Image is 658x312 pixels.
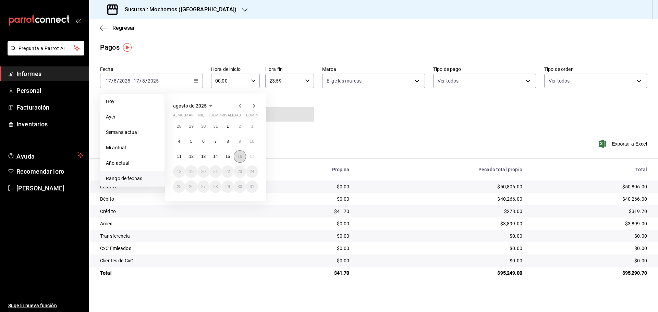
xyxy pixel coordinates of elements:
[173,103,207,109] font: agosto de 2025
[100,221,112,226] font: Amex
[549,78,570,84] font: Ver todos
[222,113,241,117] font: rivalizar
[201,169,206,174] font: 20
[544,66,574,72] font: Tipo de orden
[189,169,193,174] font: 19
[106,145,126,150] font: Mi actual
[177,169,181,174] font: 18
[634,258,647,263] font: $0.00
[237,169,242,174] font: 23
[213,124,218,129] abbr: 31 de julio de 2025
[234,150,246,163] button: 16 de agosto de 2025
[16,87,41,94] font: Personal
[173,113,193,120] abbr: lunes
[209,135,221,148] button: 7 de agosto de 2025
[189,124,193,129] abbr: 29 de julio de 2025
[100,25,135,31] button: Regresar
[178,139,180,144] font: 4
[173,113,193,117] font: almuerzo
[16,70,41,77] font: Informes
[100,233,130,239] font: Transferencia
[117,78,119,84] font: /
[222,180,234,193] button: 29 de agosto de 2025
[226,169,230,174] font: 22
[213,169,218,174] font: 21
[177,154,181,159] font: 11
[177,124,181,129] abbr: 28 de julio de 2025
[246,165,258,178] button: 24 de agosto de 2025
[209,113,250,117] font: [DEMOGRAPHIC_DATA]
[213,154,218,159] abbr: 14 de agosto de 2025
[622,184,647,189] font: $50,806.00
[185,113,193,117] font: mar
[16,104,49,111] font: Facturación
[125,6,236,13] font: Sucursal: Mochomos ([GEOGRAPHIC_DATA])
[246,180,258,193] button: 31 de agosto de 2025
[237,154,242,159] font: 16
[438,78,459,84] font: Ver todos
[100,270,112,276] font: Total
[510,246,522,251] font: $0.00
[504,209,522,214] font: $278.00
[189,184,193,189] abbr: 26 de agosto de 2025
[250,139,254,144] abbr: 10 de agosto de 2025
[237,184,242,189] abbr: 30 de agosto de 2025
[189,184,193,189] font: 26
[237,169,242,174] abbr: 23 de agosto de 2025
[131,78,133,84] font: -
[173,165,185,178] button: 18 de agosto de 2025
[239,124,241,129] abbr: 2 de agosto de 2025
[8,41,84,55] button: Pregunta a Parrot AI
[222,113,241,120] abbr: viernes
[222,120,234,133] button: 1 de agosto de 2025
[433,66,461,72] font: Tipo de pago
[189,169,193,174] abbr: 19 de agosto de 2025
[497,196,522,202] font: $40,266.00
[185,120,197,133] button: 29 de julio de 2025
[222,135,234,148] button: 8 de agosto de 2025
[185,150,197,163] button: 12 de agosto de 2025
[250,184,254,189] abbr: 31 de agosto de 2025
[177,169,181,174] abbr: 18 de agosto de 2025
[5,50,84,57] a: Pregunta a Parrot AI
[202,139,205,144] font: 6
[105,78,111,84] input: --
[185,113,193,120] abbr: martes
[100,209,116,214] font: Crédito
[112,25,135,31] font: Regresar
[213,124,218,129] font: 31
[197,150,209,163] button: 13 de agosto de 2025
[173,180,185,193] button: 25 de agosto de 2025
[106,160,129,166] font: Año actual
[250,169,254,174] abbr: 24 de agosto de 2025
[215,139,217,144] abbr: 7 de agosto de 2025
[201,154,206,159] abbr: 13 de agosto de 2025
[322,66,336,72] font: Marca
[250,169,254,174] font: 24
[211,66,241,72] font: Hora de inicio
[337,246,350,251] font: $0.00
[234,165,246,178] button: 23 de agosto de 2025
[213,169,218,174] abbr: 21 de agosto de 2025
[497,270,522,276] font: $95,249.00
[197,180,209,193] button: 27 de agosto de 2025
[16,185,64,192] font: [PERSON_NAME]
[173,102,215,110] button: agosto de 2025
[201,169,206,174] abbr: 20 de agosto de 2025
[250,139,254,144] font: 10
[250,154,254,159] abbr: 17 de agosto de 2025
[178,139,180,144] abbr: 4 de agosto de 2025
[185,165,197,178] button: 19 de agosto de 2025
[106,176,142,181] font: Rango de fechas
[334,209,350,214] font: $41.70
[142,78,145,84] input: --
[197,135,209,148] button: 6 de agosto de 2025
[265,66,283,72] font: Hora fin
[209,150,221,163] button: 14 de agosto de 2025
[337,184,350,189] font: $0.00
[177,184,181,189] abbr: 25 de agosto de 2025
[246,113,263,117] font: dominio
[246,120,258,133] button: 3 de agosto de 2025
[123,43,132,52] button: Marcador de información sobre herramientas
[226,154,230,159] font: 15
